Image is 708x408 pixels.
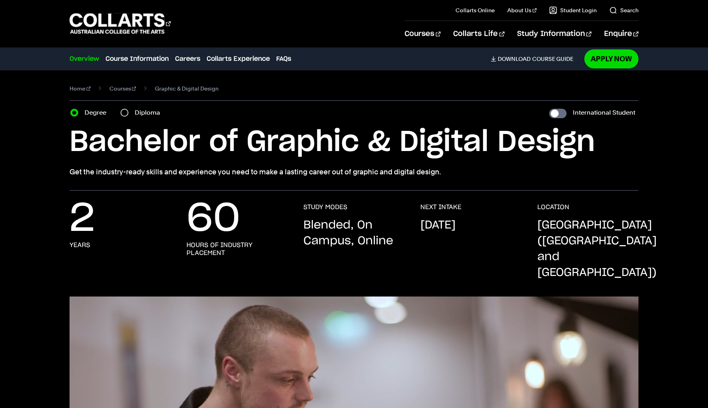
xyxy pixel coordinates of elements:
[507,6,537,14] a: About Us
[537,203,569,211] h3: LOCATION
[491,55,580,62] a: DownloadCourse Guide
[573,107,635,118] label: International Student
[549,6,597,14] a: Student Login
[609,6,638,14] a: Search
[109,83,136,94] a: Courses
[70,83,90,94] a: Home
[70,241,90,249] h3: years
[70,166,638,178] p: Get the industry-ready skills and experience you need to make a lasting career out of graphic and...
[186,241,288,257] h3: hours of industry placement
[70,203,95,235] p: 2
[498,55,531,62] span: Download
[303,217,405,249] p: Blended, On Campus, Online
[175,54,200,64] a: Careers
[105,54,169,64] a: Course Information
[453,21,504,47] a: Collarts Life
[405,21,441,47] a: Courses
[604,21,638,47] a: Enquire
[420,217,456,233] p: [DATE]
[276,54,291,64] a: FAQs
[186,203,240,235] p: 60
[85,107,111,118] label: Degree
[303,203,347,211] h3: STUDY MODES
[207,54,270,64] a: Collarts Experience
[537,217,657,281] p: [GEOGRAPHIC_DATA] ([GEOGRAPHIC_DATA] and [GEOGRAPHIC_DATA])
[456,6,495,14] a: Collarts Online
[135,107,165,118] label: Diploma
[584,49,638,68] a: Apply Now
[420,203,461,211] h3: NEXT INTAKE
[155,83,218,94] span: Graphic & Digital Design
[517,21,591,47] a: Study Information
[70,54,99,64] a: Overview
[70,12,171,35] div: Go to homepage
[70,125,638,160] h1: Bachelor of Graphic & Digital Design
